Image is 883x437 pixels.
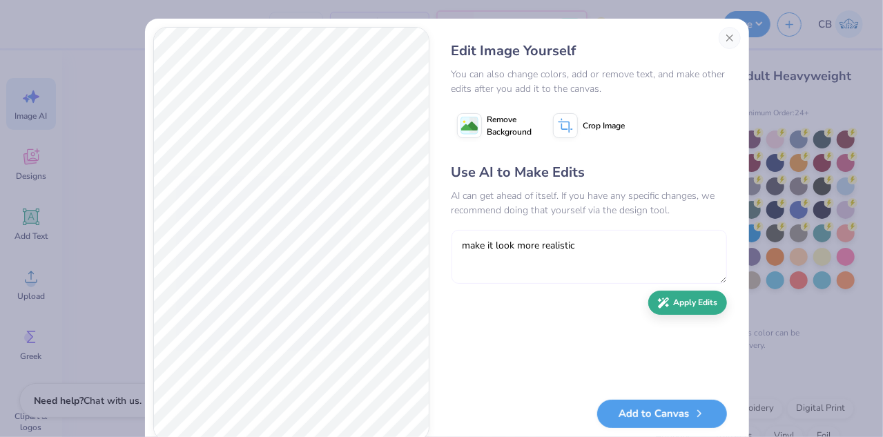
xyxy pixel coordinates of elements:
div: Edit Image Yourself [452,41,727,61]
div: You can also change colors, add or remove text, and make other edits after you add it to the canvas. [452,67,727,96]
textarea: make it look more realistic [452,230,727,284]
div: Use AI to Make Edits [452,162,727,183]
button: Close [719,27,741,49]
button: Add to Canvas [597,400,727,428]
span: Crop Image [583,119,625,132]
button: Crop Image [547,108,634,143]
div: AI can get ahead of itself. If you have any specific changes, we recommend doing that yourself vi... [452,188,727,217]
span: Remove Background [487,113,532,138]
button: Apply Edits [648,291,727,315]
button: Remove Background [452,108,538,143]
